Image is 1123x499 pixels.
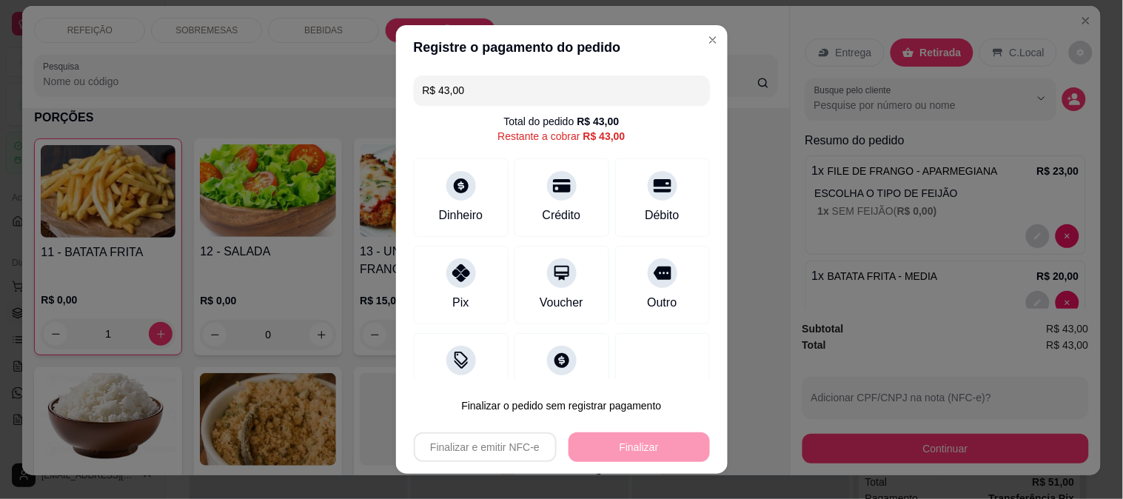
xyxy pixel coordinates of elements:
div: Crédito [543,207,581,224]
input: Ex.: hambúrguer de cordeiro [423,76,701,105]
button: Close [701,28,725,52]
div: R$ 43,00 [583,129,626,144]
button: Finalizar o pedido sem registrar pagamento [414,391,710,421]
div: Restante a cobrar [497,129,625,144]
div: R$ 43,00 [577,114,620,129]
div: Voucher [540,294,583,312]
header: Registre o pagamento do pedido [396,25,728,70]
div: Pix [452,294,469,312]
div: Outro [647,294,677,312]
div: Débito [645,207,679,224]
div: Total do pedido [504,114,620,129]
div: Dinheiro [439,207,483,224]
